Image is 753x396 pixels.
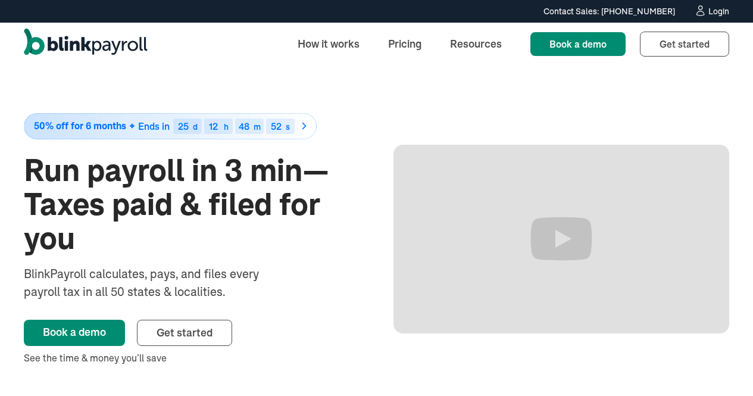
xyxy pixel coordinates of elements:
[440,31,511,57] a: Resources
[271,120,282,132] span: 52
[393,145,730,333] iframe: Run Payroll in 3 min with BlinkPayroll
[138,120,170,132] span: Ends in
[137,320,232,346] a: Get started
[288,31,369,57] a: How it works
[193,123,198,131] div: d
[530,32,626,56] a: Book a demo
[660,38,710,50] span: Get started
[379,31,431,57] a: Pricing
[239,120,249,132] span: 48
[254,123,261,131] div: m
[224,123,229,131] div: h
[549,38,607,50] span: Book a demo
[286,123,290,131] div: s
[24,113,360,139] a: 50% off for 6 monthsEnds in25d12h48m52s
[24,320,125,346] a: Book a demo
[640,32,729,57] a: Get started
[24,351,360,365] div: See the time & money you’ll save
[543,5,675,18] div: Contact Sales: [PHONE_NUMBER]
[708,7,729,15] div: Login
[34,121,126,131] span: 50% off for 6 months
[209,120,218,132] span: 12
[24,29,148,60] a: home
[157,326,213,339] span: Get started
[24,154,360,256] h1: Run payroll in 3 min—Taxes paid & filed for you
[24,265,290,301] div: BlinkPayroll calculates, pays, and files every payroll tax in all 50 states & localities.
[694,5,729,18] a: Login
[178,120,189,132] span: 25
